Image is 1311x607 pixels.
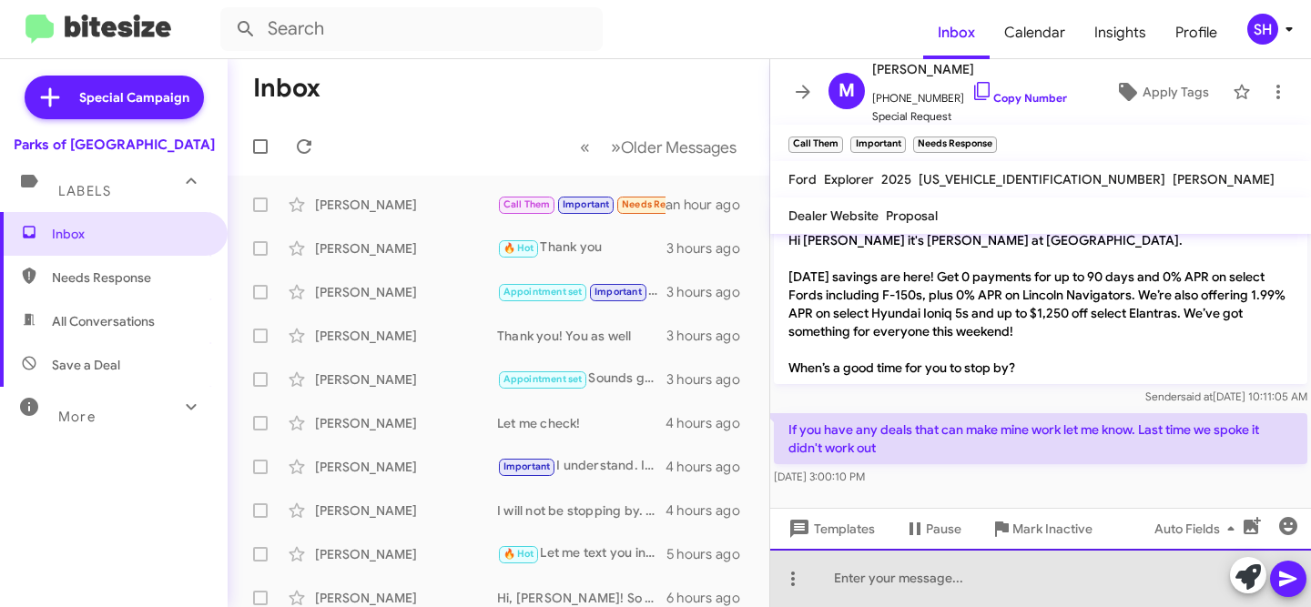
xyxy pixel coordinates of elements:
small: Call Them [788,137,843,153]
button: Pause [889,512,976,545]
span: More [58,409,96,425]
div: [PERSON_NAME] [315,196,497,214]
button: SH [1232,14,1291,45]
span: Older Messages [621,137,737,157]
div: [PERSON_NAME] [315,501,497,520]
p: Hi [PERSON_NAME] it's [PERSON_NAME] at [GEOGRAPHIC_DATA]. [DATE] savings are here! Get 0 payments... [774,224,1307,384]
div: 5 hours ago [666,545,755,563]
small: Needs Response [913,137,997,153]
span: Proposal [886,207,938,224]
span: Templates [785,512,875,545]
h1: Inbox [253,74,320,103]
div: 3 hours ago [666,239,755,258]
span: Inbox [52,225,207,243]
div: Let me text you in my other system, I am currently in Shianne's! One second! [497,543,666,564]
div: 4 hours ago [666,501,755,520]
span: All Conversations [52,312,155,330]
a: Profile [1161,6,1232,59]
small: Important [850,137,905,153]
span: Call Them [503,198,551,210]
span: [PERSON_NAME] [872,58,1067,80]
div: Thank you! You as well [497,327,666,345]
div: [PERSON_NAME] [315,327,497,345]
span: Special Request [872,107,1067,126]
nav: Page navigation example [570,128,747,166]
div: [PERSON_NAME] [315,414,497,432]
span: Dealer Website [788,207,879,224]
div: 6 hours ago [666,589,755,607]
span: Save a Deal [52,356,120,374]
div: [PERSON_NAME] [315,545,497,563]
span: Important [595,286,642,298]
span: Needs Response [622,198,699,210]
div: Sounds great, have a good day! [497,369,666,389]
div: 3 hours ago [666,327,755,345]
span: Mark Inactive [1012,512,1092,545]
button: Apply Tags [1099,76,1224,108]
button: Next [600,128,747,166]
div: Hi, [PERSON_NAME]! So sorry for the confusion. Which vehicle were you interested in? It looks lie... [497,589,666,607]
a: Insights [1080,6,1161,59]
span: [US_VEHICLE_IDENTIFICATION_NUMBER] [919,171,1165,187]
div: 4 hours ago [666,458,755,476]
span: Appointment set [503,286,583,298]
a: Special Campaign [25,76,204,119]
button: Templates [770,512,889,545]
span: » [611,136,621,158]
div: [PERSON_NAME] [315,370,497,389]
button: Auto Fields [1140,512,1256,545]
div: Parks of [GEOGRAPHIC_DATA] [14,136,215,154]
span: 🔥 Hot [503,242,534,254]
span: Pause [926,512,961,545]
a: Calendar [990,6,1080,59]
span: [PHONE_NUMBER] [872,80,1067,107]
input: Search [220,7,603,51]
span: [DATE] 3:00:10 PM [774,470,865,483]
span: 2025 [881,171,911,187]
div: Thank you [497,238,666,258]
span: M [838,76,855,106]
div: [PERSON_NAME] [315,589,497,607]
span: Ford [788,171,817,187]
div: Let me check! [497,414,666,432]
span: Explorer [824,171,874,187]
div: [PERSON_NAME] [315,283,497,301]
div: If you have any deals that can make mine work let me know. Last time we spoke it didn't work out [497,194,666,215]
div: [PERSON_NAME] [315,239,497,258]
span: [PERSON_NAME] [1173,171,1275,187]
span: Appointment set [503,373,583,385]
button: Previous [569,128,601,166]
span: Sender [DATE] 10:11:05 AM [1145,389,1307,403]
span: Important [563,198,610,210]
div: Thank you and have a great day! [497,281,666,302]
span: Apply Tags [1143,76,1209,108]
p: If you have any deals that can make mine work let me know. Last time we spoke it didn't work out [774,413,1307,464]
div: [PERSON_NAME] [315,458,497,476]
div: 3 hours ago [666,370,755,389]
div: I will not be stopping by. Your guys have made it clear we will not be able to make a deal. In [D... [497,501,666,520]
span: Labels [58,183,111,199]
span: Special Campaign [79,88,189,106]
div: 4 hours ago [666,414,755,432]
button: Mark Inactive [976,512,1107,545]
span: Needs Response [52,268,207,287]
a: Inbox [923,6,990,59]
span: « [580,136,590,158]
div: an hour ago [666,196,755,214]
div: SH [1247,14,1278,45]
a: Copy Number [971,91,1067,105]
div: I understand. If you change your mind or have any questions in the future, feel free to reach out... [497,456,666,477]
span: Important [503,460,551,472]
span: 🔥 Hot [503,548,534,560]
div: 3 hours ago [666,283,755,301]
span: said at [1181,389,1213,403]
span: Auto Fields [1154,512,1242,545]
